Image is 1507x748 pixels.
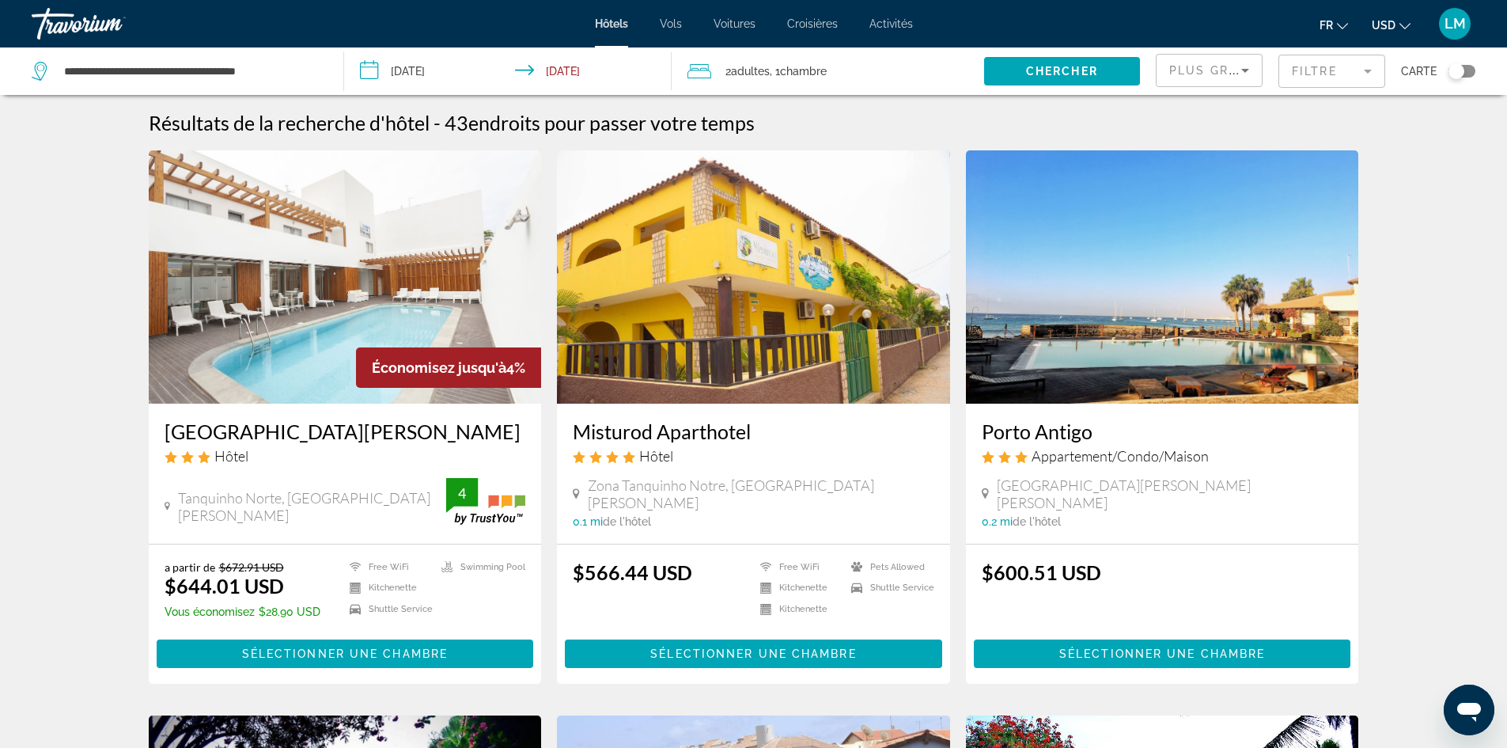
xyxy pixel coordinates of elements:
[165,420,526,443] a: [GEOGRAPHIC_DATA][PERSON_NAME]
[1444,685,1494,735] iframe: Bouton de lancement de la fenêtre de messagerie
[565,643,942,660] a: Sélectionner une chambre
[565,640,942,668] button: Sélectionner une chambre
[982,420,1343,443] a: Porto Antigo
[1026,65,1098,78] span: Chercher
[787,17,838,30] a: Croisières
[1278,54,1385,89] button: Filter
[573,447,934,465] div: 4 star Hotel
[157,640,534,668] button: Sélectionner une chambre
[1169,64,1358,77] span: Plus grandes économies
[714,17,755,30] a: Voitures
[974,643,1351,660] a: Sélectionner une chambre
[1372,13,1410,36] button: Change currency
[165,574,284,598] ins: $644.01 USD
[725,60,770,82] span: 2
[446,484,478,503] div: 4
[1434,7,1475,40] button: User Menu
[242,647,448,660] span: Sélectionner une chambre
[1372,19,1395,32] span: USD
[752,602,843,616] li: Kitchenette
[1169,61,1249,80] mat-select: Sort by
[342,560,434,574] li: Free WiFi
[588,477,934,511] span: Zona Tanquinho Notre, [GEOGRAPHIC_DATA][PERSON_NAME]
[356,347,541,388] div: 4%
[434,111,441,135] span: -
[974,640,1351,668] button: Sélectionner une chambre
[165,447,526,465] div: 3 star Hotel
[660,17,682,30] a: Vols
[1401,60,1437,82] span: Carte
[149,111,430,135] h1: Résultats de la recherche d'hôtel
[731,65,770,78] span: Adultes
[595,17,628,30] a: Hôtels
[342,582,434,595] li: Kitchenette
[752,560,843,574] li: Free WiFi
[982,447,1343,465] div: 3 star Apartment
[1445,16,1466,32] span: LM
[843,560,934,574] li: Pets Allowed
[1032,447,1209,465] span: Appartement/Condo/Maison
[446,478,525,525] img: trustyou-badge.svg
[468,111,755,135] span: endroits pour passer votre temps
[984,57,1140,85] button: Chercher
[344,47,672,95] button: Check-in date: Oct 10, 2025 Check-out date: Oct 17, 2025
[445,111,755,135] h2: 43
[1320,19,1333,32] span: fr
[650,647,856,660] span: Sélectionner une chambre
[149,150,542,404] img: Hotel image
[214,447,248,465] span: Hôtel
[770,60,827,82] span: , 1
[434,560,525,574] li: Swimming Pool
[1320,13,1348,36] button: Change language
[557,150,950,404] img: Hotel image
[1437,64,1475,78] button: Toggle map
[997,477,1342,511] span: [GEOGRAPHIC_DATA][PERSON_NAME][PERSON_NAME]
[869,17,913,30] a: Activités
[780,65,827,78] span: Chambre
[157,643,534,660] a: Sélectionner une chambre
[573,515,603,528] span: 0.1 mi
[752,582,843,595] li: Kitchenette
[32,3,190,44] a: Travorium
[372,359,506,376] span: Économisez jusqu'à
[573,420,934,443] a: Misturod Aparthotel
[966,150,1359,404] img: Hotel image
[982,515,1013,528] span: 0.2 mi
[165,606,320,618] p: $28.90 USD
[165,606,255,618] span: Vous économisez
[573,560,692,584] ins: $566.44 USD
[178,489,446,524] span: Tanquinho Norte, [GEOGRAPHIC_DATA][PERSON_NAME]
[982,560,1101,584] ins: $600.51 USD
[165,560,215,574] span: a partir de
[672,47,984,95] button: Travelers: 2 adults, 0 children
[843,582,934,595] li: Shuttle Service
[639,447,673,465] span: Hôtel
[342,602,434,616] li: Shuttle Service
[1013,515,1061,528] span: de l'hôtel
[219,560,284,574] del: $672.91 USD
[1059,647,1265,660] span: Sélectionner une chambre
[603,515,651,528] span: de l'hôtel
